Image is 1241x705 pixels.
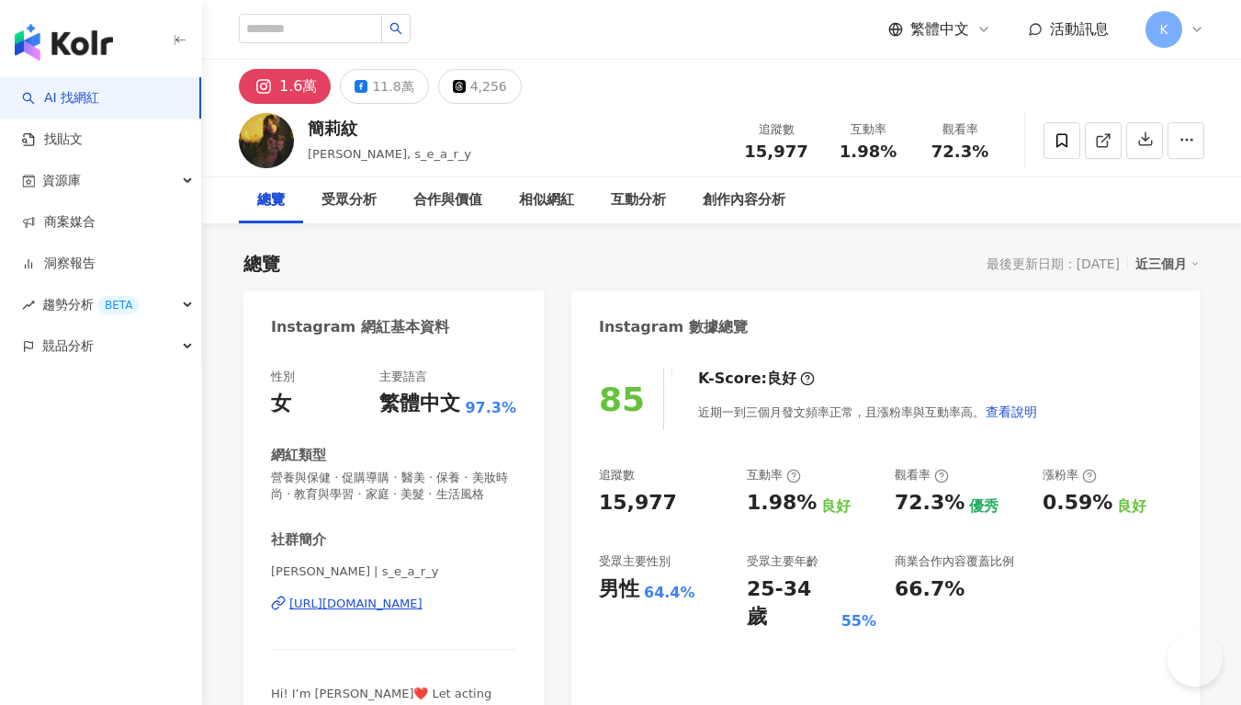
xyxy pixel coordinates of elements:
[1168,631,1223,687] iframe: Help Scout Beacon - Open
[925,120,995,139] div: 觀看率
[833,120,903,139] div: 互動率
[599,553,671,570] div: 受眾主要性別
[1159,19,1168,40] span: K
[895,489,965,517] div: 72.3%
[22,299,35,312] span: rise
[840,142,897,161] span: 1.98%
[42,325,94,367] span: 競品分析
[747,553,818,570] div: 受眾主要年齡
[379,369,427,385] div: 主要語言
[599,381,645,418] div: 85
[271,390,291,418] div: 女
[519,189,574,211] div: 相似網紅
[340,69,428,104] button: 11.8萬
[1043,467,1097,483] div: 漲粉率
[22,131,83,149] a: 找貼文
[599,317,748,337] div: Instagram 數據總覽
[271,596,516,612] a: [URL][DOMAIN_NAME]
[703,189,785,211] div: 創作內容分析
[599,489,677,517] div: 15,977
[97,296,140,314] div: BETA
[931,142,988,161] span: 72.3%
[1135,252,1200,276] div: 近三個月
[599,467,635,483] div: 追蹤數
[895,575,965,604] div: 66.7%
[42,160,81,201] span: 資源庫
[1117,496,1146,517] div: 良好
[611,189,666,211] div: 互動分析
[271,317,449,337] div: Instagram 網紅基本資料
[22,89,99,108] a: searchAI 找網紅
[271,446,326,465] div: 網紅類型
[257,189,285,211] div: 總覽
[243,251,280,277] div: 總覽
[741,120,811,139] div: 追蹤數
[895,467,949,483] div: 觀看率
[985,393,1038,430] button: 查看說明
[747,489,817,517] div: 1.98%
[698,393,1038,430] div: 近期一到三個月發文頻率正常，且漲粉率與互動率高。
[747,575,837,632] div: 25-34 歲
[1050,20,1109,38] span: 活動訊息
[644,583,695,603] div: 64.4%
[42,284,140,325] span: 趨勢分析
[767,369,796,389] div: 良好
[239,113,294,168] img: KOL Avatar
[322,189,377,211] div: 受眾分析
[308,117,471,140] div: 簡莉紋
[986,404,1037,419] span: 查看說明
[969,496,998,517] div: 優秀
[599,575,639,604] div: 男性
[271,470,516,503] span: 營養與保健 · 促購導購 · 醫美 · 保養 · 美妝時尚 · 教育與學習 · 家庭 · 美髮 · 生活風格
[413,189,482,211] div: 合作與價值
[279,74,317,99] div: 1.6萬
[271,563,516,580] span: [PERSON_NAME] | s_e_a_r_y
[271,530,326,550] div: 社群簡介
[308,147,471,161] span: [PERSON_NAME], s_e_a_r_y
[987,256,1120,271] div: 最後更新日期：[DATE]
[1043,489,1112,517] div: 0.59%
[239,69,331,104] button: 1.6萬
[289,596,423,612] div: [URL][DOMAIN_NAME]
[389,22,402,35] span: search
[470,74,507,99] div: 4,256
[22,213,96,232] a: 商案媒合
[438,69,522,104] button: 4,256
[744,142,807,161] span: 15,977
[372,74,413,99] div: 11.8萬
[465,398,516,418] span: 97.3%
[841,611,876,631] div: 55%
[271,369,295,385] div: 性別
[821,496,851,517] div: 良好
[22,255,96,273] a: 洞察報告
[698,369,815,389] div: K-Score :
[379,390,460,418] div: 繁體中文
[910,19,969,40] span: 繁體中文
[747,467,801,483] div: 互動率
[15,24,113,61] img: logo
[895,553,1014,570] div: 商業合作內容覆蓋比例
